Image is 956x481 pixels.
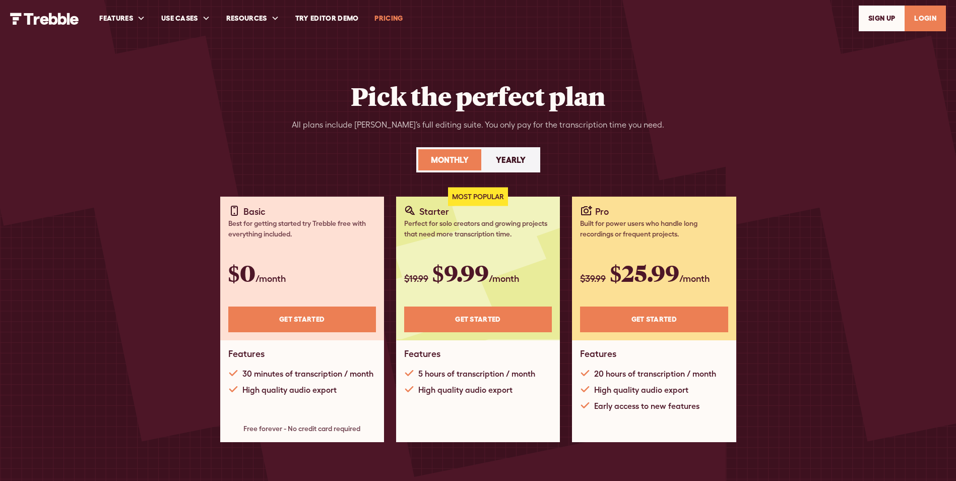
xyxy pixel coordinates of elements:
[483,149,538,170] a: Yearly
[228,258,256,288] span: $0
[287,1,367,36] a: Try Editor Demo
[10,12,79,24] a: home
[228,307,376,332] a: Get STARTED
[404,348,440,359] h1: Features
[418,384,513,396] div: High quality audio export
[351,81,605,111] h2: Pick the perfect plan
[595,205,609,218] div: Pro
[905,6,946,31] a: LOGIN
[431,154,469,166] div: Monthly
[366,1,411,36] a: PRICING
[161,13,198,24] div: USE CASES
[404,218,552,239] div: Perfect for solo creators and growing projects that need more transcription time.
[226,13,267,24] div: RESOURCES
[228,218,376,239] div: Best for getting started try Trebble free with everything included.
[228,348,265,359] h1: Features
[418,368,535,380] div: 5 hours of transcription / month
[10,13,79,25] img: Trebble Logo - AI Podcast Editor
[243,205,266,218] div: Basic
[404,273,428,284] span: $19.99
[256,273,286,284] span: /month
[242,384,337,396] div: High quality audio export
[859,6,905,31] a: SIGn UP
[404,307,552,332] a: Get STARTED
[580,273,606,284] span: $39.99
[292,119,664,131] div: All plans include [PERSON_NAME]’s full editing suite. You only pay for the transcription time you...
[580,348,616,359] h1: Features
[432,258,489,288] span: $9.99
[679,273,710,284] span: /month
[489,273,519,284] span: /month
[448,188,508,206] div: Most Popular
[228,424,376,434] div: Free forever - No credit card required
[153,1,218,36] div: USE CASES
[580,307,728,332] a: Get STARTED
[610,258,679,288] span: $25.99
[594,368,716,380] div: 20 hours of transcription / month
[218,1,287,36] div: RESOURCES
[418,149,481,170] a: Monthly
[242,368,373,380] div: 30 minutes of transcription / month
[91,1,153,36] div: FEATURES
[99,13,133,24] div: FEATURES
[594,384,688,396] div: High quality audio export
[496,154,526,166] div: Yearly
[580,218,728,239] div: Built for power users who handle long recordings or frequent projects.
[594,400,699,412] div: Early access to new features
